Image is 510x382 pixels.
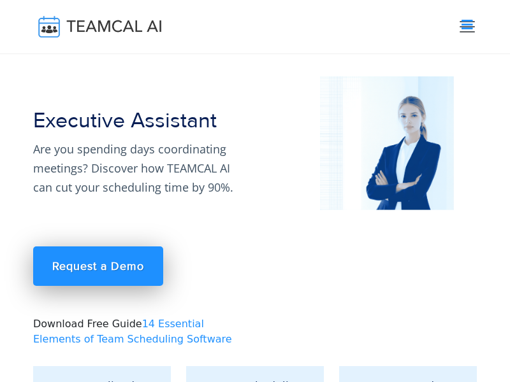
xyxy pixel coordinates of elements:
a: 14 Essential Elements of Team Scheduling Software [33,318,232,345]
h1: Executive Assistant [33,108,247,134]
img: pic [320,76,454,210]
div: Download Free Guide [25,76,255,347]
a: Request a Demo [33,246,163,286]
p: Are you spending days coordinating meetings? Discover how TEAMCAL AI can cut your scheduling time... [33,139,247,197]
button: Toggle navigation [458,17,477,36]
